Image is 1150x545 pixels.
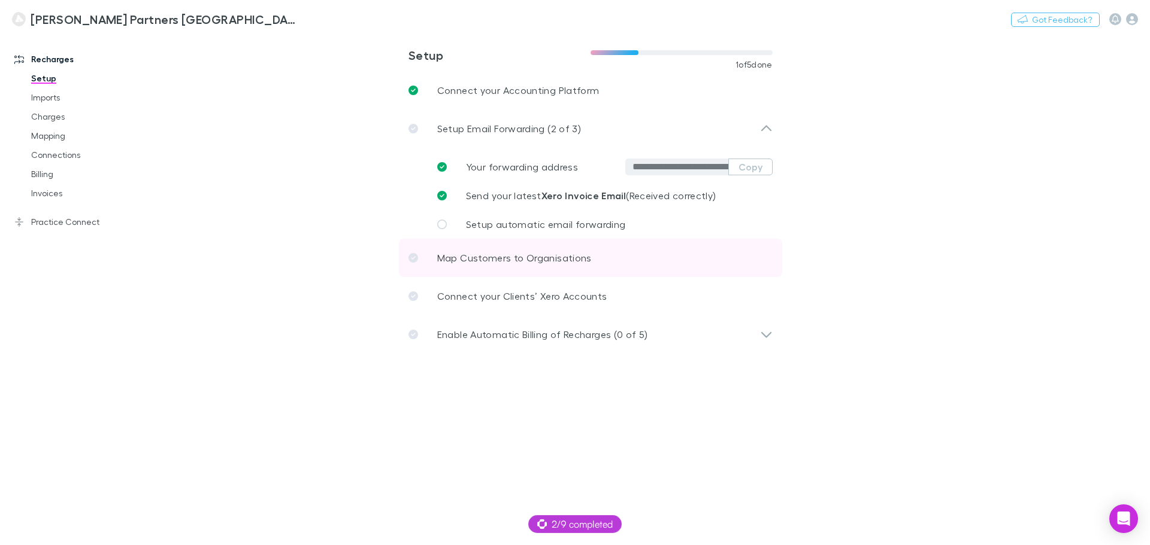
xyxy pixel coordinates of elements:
a: Mapping [19,126,162,145]
button: Got Feedback? [1011,13,1100,27]
h3: [PERSON_NAME] Partners [GEOGRAPHIC_DATA] [31,12,297,26]
a: Connections [19,145,162,165]
p: Map Customers to Organisations [437,251,592,265]
strong: Xero Invoice Email [541,190,627,202]
a: Imports [19,88,162,107]
span: Your forwarding address [466,161,578,172]
div: Open Intercom Messenger [1109,504,1138,533]
a: Send your latestXero Invoice Email(Received correctly) [428,181,773,210]
a: Setup [19,69,162,88]
a: Setup automatic email forwarding [428,210,773,239]
a: Connect your Clients’ Xero Accounts [399,277,782,315]
p: Connect your Clients’ Xero Accounts [437,289,607,303]
a: Charges [19,107,162,126]
a: Recharges [2,50,162,69]
a: Invoices [19,184,162,203]
span: Send your latest (Received correctly) [466,190,716,201]
p: Connect your Accounting Platform [437,83,600,98]
a: Practice Connect [2,212,162,232]
a: Billing [19,165,162,184]
span: 1 of 5 done [736,60,773,69]
p: Enable Automatic Billing of Recharges (0 of 5) [437,327,648,342]
button: Copy [728,159,773,175]
p: Setup Email Forwarding (2 of 3) [437,121,581,136]
h3: Setup [408,48,591,62]
img: Kelly Partners Northern Beaches's Logo [12,12,26,26]
a: [PERSON_NAME] Partners [GEOGRAPHIC_DATA] [5,5,304,34]
div: Enable Automatic Billing of Recharges (0 of 5) [399,315,782,354]
span: Setup automatic email forwarding [466,218,626,230]
a: Connect your Accounting Platform [399,71,782,109]
div: Setup Email Forwarding (2 of 3) [399,109,782,148]
a: Map Customers to Organisations [399,239,782,277]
